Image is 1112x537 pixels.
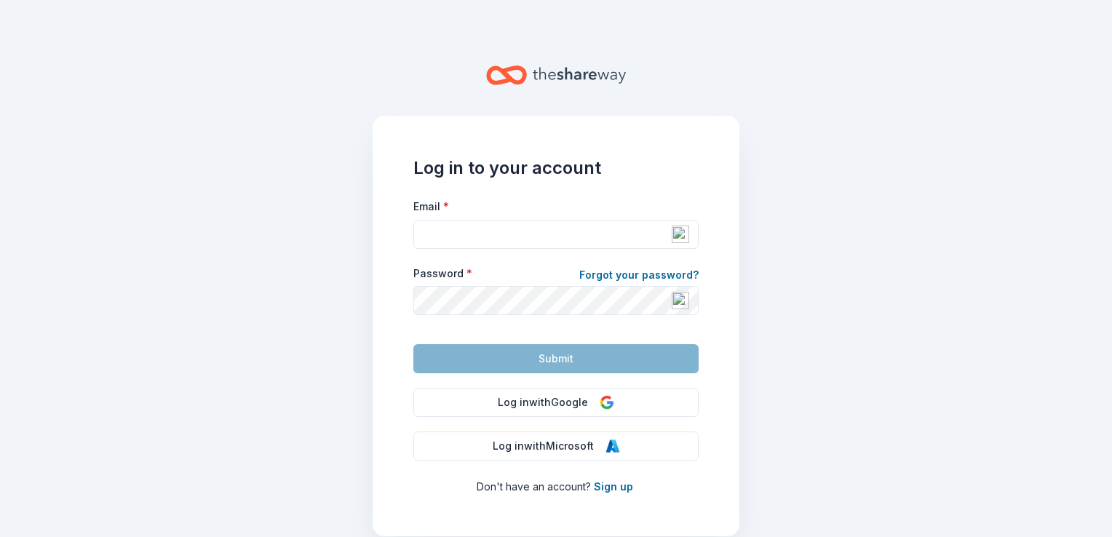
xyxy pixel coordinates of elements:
h1: Log in to your account [413,156,699,180]
label: Email [413,199,449,214]
button: Log inwithGoogle [413,388,699,417]
span: Don ' t have an account? [477,480,591,493]
a: Forgot your password? [579,266,699,287]
a: Home [486,58,626,92]
img: npw-badge-icon-locked.svg [672,226,689,243]
img: Microsoft Logo [605,439,620,453]
button: Log inwithMicrosoft [413,431,699,461]
img: Google Logo [600,395,614,410]
label: Password [413,266,472,281]
img: npw-badge-icon-locked.svg [672,292,689,309]
a: Sign up [594,480,633,493]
